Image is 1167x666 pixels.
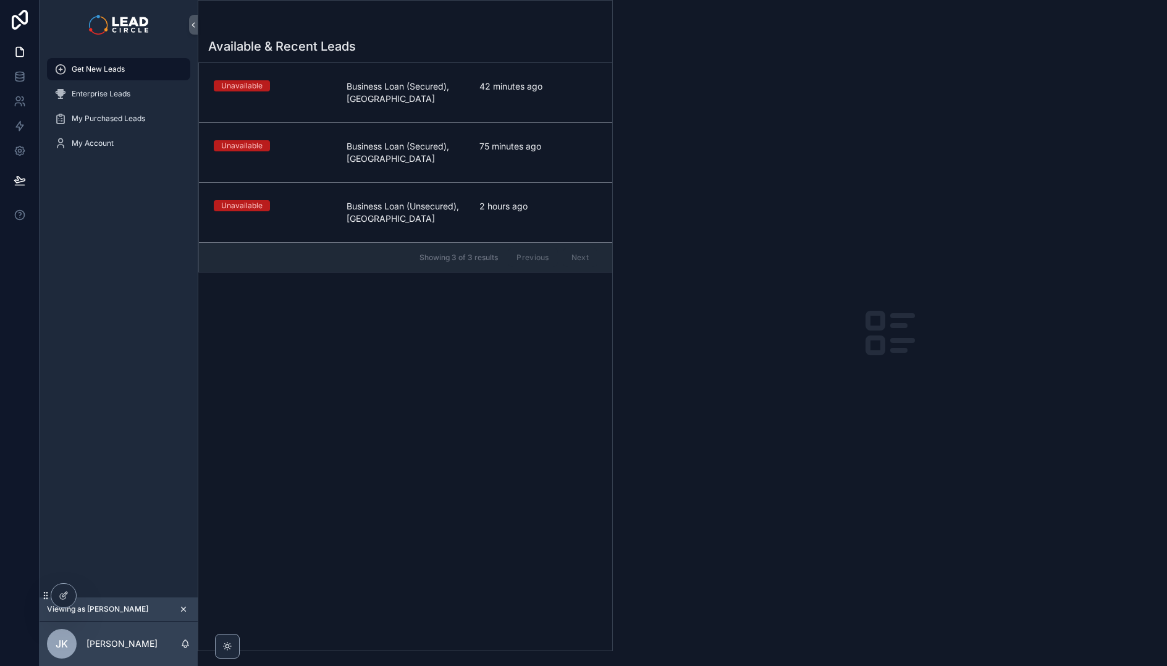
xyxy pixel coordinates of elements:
div: Unavailable [221,80,263,91]
img: App logo [89,15,148,35]
a: My Purchased Leads [47,107,190,130]
span: 2 hours ago [479,200,597,213]
span: My Purchased Leads [72,114,145,124]
span: My Account [72,138,114,148]
span: Get New Leads [72,64,125,74]
p: [PERSON_NAME] [86,638,158,650]
span: Showing 3 of 3 results [419,253,498,263]
a: Get New Leads [47,58,190,80]
span: Business Loan (Unsecured), [GEOGRAPHIC_DATA] [347,200,465,225]
div: Unavailable [221,140,263,151]
a: UnavailableBusiness Loan (Unsecured), [GEOGRAPHIC_DATA]2 hours ago [199,182,612,242]
span: Business Loan (Secured), [GEOGRAPHIC_DATA] [347,140,465,165]
a: UnavailableBusiness Loan (Secured), [GEOGRAPHIC_DATA]42 minutes ago [199,63,612,122]
span: JK [56,636,68,651]
div: scrollable content [40,49,198,171]
a: My Account [47,132,190,154]
a: Enterprise Leads [47,83,190,105]
h1: Available & Recent Leads [208,38,356,55]
span: Business Loan (Secured), [GEOGRAPHIC_DATA] [347,80,465,105]
span: 75 minutes ago [479,140,597,153]
span: 42 minutes ago [479,80,597,93]
div: Unavailable [221,200,263,211]
span: Enterprise Leads [72,89,130,99]
span: Viewing as [PERSON_NAME] [47,604,148,614]
a: UnavailableBusiness Loan (Secured), [GEOGRAPHIC_DATA]75 minutes ago [199,122,612,182]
